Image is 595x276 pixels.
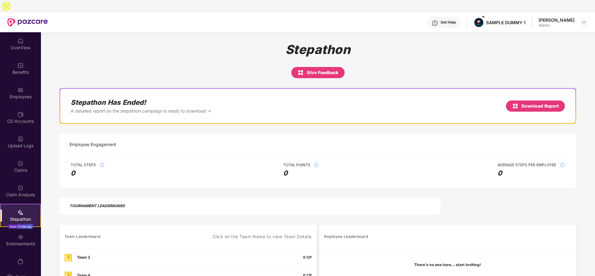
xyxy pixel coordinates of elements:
[474,18,483,27] img: Pazcare_Alternative_logo-01-01.png
[283,169,319,178] span: 0
[283,162,310,167] span: Total Points
[212,234,312,240] div: Click on the Team Name to view Team Details
[71,98,211,107] strong: Stepathon Has Ended!
[65,254,72,261] img: xgjXV2eur9mQfeDu6styMebnkMX8rC10BkAOuqZEcdb9WQP77nJT1MRvURDf+hAAAAAElFTkSuQmCC
[441,20,456,25] div: Get Help
[17,62,24,69] img: svg+xml;base64,PHN2ZyBpZD0iQmVuZWZpdHMiIHhtbG5zPSJodHRwOi8vd3d3LnczLm9yZy8yMDAwL3N2ZyIgd2lkdGg9Ij...
[69,141,116,148] span: Employee Engagement
[560,162,565,167] img: svg+xml;base64,PHN2ZyBpZD0iSW5mb18tXzMyeDMyIiBkYXRhLW5hbWU9IkluZm8gLSAzMngzMiIgeG1sbnM9Imh0dHA6Ly...
[432,20,438,26] img: svg+xml;base64,PHN2ZyBpZD0iSGVscC0zMngzMiIgeG1sbnM9Imh0dHA6Ly93d3cudzMub3JnLzIwMDAvc3ZnIiB3aWR0aD...
[65,233,101,240] div: Team Leaderboard
[77,254,90,261] div: Team 2
[71,169,105,178] span: 0
[69,202,125,210] div: TOURNAMENT LEADERBOARD
[303,255,312,260] span: 0 CP
[17,160,24,167] img: svg+xml;base64,PHN2ZyBpZD0iQ2xhaW0iIHhtbG5zPSJodHRwOi8vd3d3LnczLm9yZy8yMDAwL3N2ZyIgd2lkdGg9IjIwIi...
[512,102,559,110] div: Download Report
[512,102,518,110] img: svg+xml;base64,PHN2ZyB3aWR0aD0iMTYiIGhlaWdodD0iMTYiIHZpZXdCb3g9IjAgMCAxNiAxNiIgZmlsbD0ibm9uZSIgeG...
[17,185,24,191] img: svg+xml;base64,PHN2ZyBpZD0iQ2xhaW0iIHhtbG5zPSJodHRwOi8vd3d3LnczLm9yZy8yMDAwL3N2ZyIgd2lkdGg9IjIwIi...
[539,17,575,23] div: [PERSON_NAME]
[297,69,338,76] div: Give Feedback
[486,20,526,25] div: SAMPLE DUMMY 1
[17,209,24,216] img: svg+xml;base64,PHN2ZyB4bWxucz0iaHR0cDovL3d3dy53My5vcmcvMjAwMC9zdmciIHdpZHRoPSIyMSIgaGVpZ2h0PSIyMC...
[498,169,565,178] span: 0
[324,233,368,240] div: Employee Leaderboard
[100,162,105,167] img: svg+xml;base64,PHN2ZyBpZD0iSW5mb18tXzMyeDMyIiBkYXRhLW5hbWU9IkluZm8gLSAzMngzMiIgeG1sbnM9Imh0dHA6Ly...
[17,136,24,142] img: svg+xml;base64,PHN2ZyBpZD0iVXBsb2FkX0xvZ3MiIGRhdGEtbmFtZT0iVXBsb2FkIExvZ3MiIHhtbG5zPSJodHRwOi8vd3...
[17,87,24,93] img: svg+xml;base64,PHN2ZyBpZD0iRW1wbG95ZWVzIiB4bWxucz0iaHR0cDovL3d3dy53My5vcmcvMjAwMC9zdmciIHdpZHRoPS...
[17,111,24,118] img: svg+xml;base64,PHN2ZyBpZD0iQ0RfQWNjb3VudHMiIGRhdGEtbmFtZT0iQ0QgQWNjb3VudHMiIHhtbG5zPSJodHRwOi8vd3...
[17,234,24,240] img: svg+xml;base64,PHN2ZyBpZD0iRW5kb3JzZW1lbnRzIiB4bWxucz0iaHR0cDovL3d3dy53My5vcmcvMjAwMC9zdmciIHdpZH...
[17,38,24,44] img: svg+xml;base64,PHN2ZyBpZD0iSG9tZSIgeG1sbnM9Imh0dHA6Ly93d3cudzMub3JnLzIwMDAvc3ZnIiB3aWR0aD0iMjAiIG...
[285,42,351,57] h2: Stepathon
[71,108,211,114] strong: A detailed report on the stepathon campaign is ready to download →
[17,258,24,265] img: svg+xml;base64,PHN2ZyBpZD0iTXlfT3JkZXJzIiBkYXRhLW5hbWU9Ik15IE9yZGVycyIgeG1sbnM9Imh0dHA6Ly93d3cudz...
[7,224,34,229] div: New Challenge
[297,69,304,76] img: svg+xml;base64,PHN2ZyB3aWR0aD0iMTYiIGhlaWdodD0iMTYiIHZpZXdCb3g9IjAgMCAxNiAxNiIgZmlsbD0ibm9uZSIgeG...
[498,162,556,167] span: Average Steps Per Employee
[539,23,575,28] div: Admin
[581,20,586,25] img: svg+xml;base64,PHN2ZyBpZD0iRHJvcGRvd24tMzJ4MzIiIHhtbG5zPSJodHRwOi8vd3d3LnczLm9yZy8yMDAwL3N2ZyIgd2...
[71,162,96,167] span: Total Steps
[1,216,40,222] div: Stepathon
[7,18,48,26] img: New Pazcare Logo
[314,162,319,167] img: svg+xml;base64,PHN2ZyBpZD0iSW5mb18tXzMyeDMyIiBkYXRhLW5hbWU9IkluZm8gLSAzMngzMiIgeG1sbnM9Imh0dHA6Ly...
